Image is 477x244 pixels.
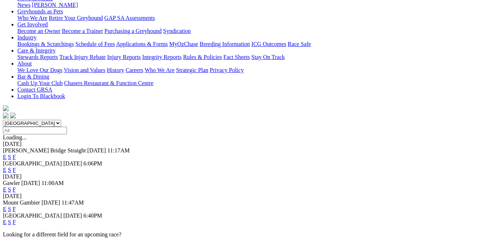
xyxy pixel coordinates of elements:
div: Greyhounds as Pets [17,15,474,21]
a: E [3,186,7,193]
a: S [8,167,11,173]
div: Industry [17,41,474,47]
span: 11:47AM [61,199,84,206]
a: E [3,154,7,160]
a: About [17,60,32,67]
p: Looking for a different field for an upcoming race? [3,231,474,238]
div: [DATE] [3,193,474,199]
div: Care & Integrity [17,54,474,60]
a: Breeding Information [200,41,250,47]
a: S [8,206,11,212]
a: Bookings & Scratchings [17,41,74,47]
a: GAP SA Assessments [105,15,155,21]
a: Rules & Policies [183,54,222,60]
a: History [107,67,124,73]
span: 6:06PM [84,160,102,167]
a: Cash Up Your Club [17,80,63,86]
a: Purchasing a Greyhound [105,28,162,34]
a: Login To Blackbook [17,93,65,99]
a: Industry [17,34,37,41]
a: News [17,2,30,8]
span: Loading... [3,134,26,140]
a: Integrity Reports [142,54,182,60]
a: Become an Owner [17,28,60,34]
a: Chasers Restaurant & Function Centre [64,80,153,86]
a: [PERSON_NAME] [32,2,78,8]
a: Privacy Policy [210,67,244,73]
a: Become a Trainer [62,28,103,34]
a: Vision and Values [64,67,105,73]
a: ICG Outcomes [251,41,286,47]
a: F [13,186,16,193]
a: Strategic Plan [176,67,208,73]
a: S [8,186,11,193]
span: [DATE] [63,160,82,167]
span: Gawler [3,180,20,186]
a: S [8,219,11,225]
span: 11:00AM [42,180,64,186]
a: E [3,206,7,212]
span: [DATE] [87,147,106,153]
a: Schedule of Fees [75,41,115,47]
div: [DATE] [3,173,474,180]
a: Race Safe [288,41,311,47]
input: Select date [3,127,67,134]
span: [GEOGRAPHIC_DATA] [3,160,62,167]
div: News & Media [17,2,474,8]
a: Who We Are [145,67,175,73]
a: Stay On Track [251,54,285,60]
span: [DATE] [63,213,82,219]
img: facebook.svg [3,113,9,118]
a: F [13,206,16,212]
a: Applications & Forms [116,41,168,47]
span: [DATE] [21,180,40,186]
img: logo-grsa-white.png [3,105,9,111]
a: Contact GRSA [17,87,52,93]
a: Get Involved [17,21,48,28]
a: MyOzChase [169,41,198,47]
a: Injury Reports [107,54,141,60]
a: E [3,219,7,225]
div: About [17,67,474,73]
span: [DATE] [42,199,60,206]
a: F [13,219,16,225]
a: Greyhounds as Pets [17,8,63,14]
span: 11:17AM [107,147,130,153]
div: Bar & Dining [17,80,474,87]
a: Retire Your Greyhound [49,15,103,21]
a: F [13,154,16,160]
div: Get Involved [17,28,474,34]
a: We Love Our Dogs [17,67,62,73]
a: Care & Integrity [17,47,56,54]
a: Fact Sheets [223,54,250,60]
a: S [8,154,11,160]
a: Syndication [163,28,191,34]
a: E [3,167,7,173]
span: Mount Gambier [3,199,40,206]
span: [PERSON_NAME] Bridge Straight [3,147,86,153]
a: Bar & Dining [17,73,49,80]
div: [DATE] [3,141,474,147]
a: Careers [125,67,143,73]
img: twitter.svg [10,113,16,118]
a: Track Injury Rebate [59,54,106,60]
a: F [13,167,16,173]
a: Who We Are [17,15,47,21]
span: [GEOGRAPHIC_DATA] [3,213,62,219]
a: Stewards Reports [17,54,58,60]
span: 6:40PM [84,213,102,219]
